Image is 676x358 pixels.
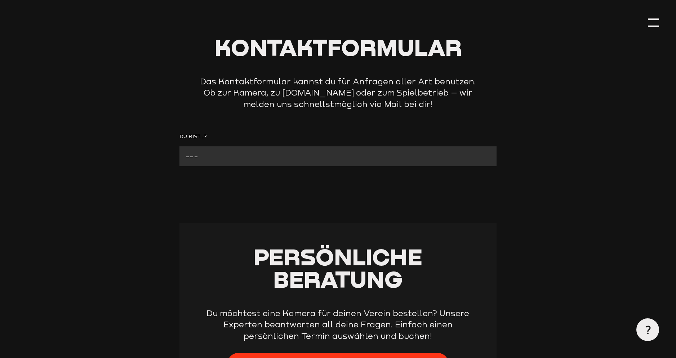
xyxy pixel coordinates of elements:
p: Das Kontaktformular kannst du für Anfragen aller Art benutzen. Ob zur Kamera, zu [DOMAIN_NAME] od... [194,76,482,110]
form: Contact form [179,132,496,166]
span: Kontaktformular [214,33,462,61]
label: Du bist...? [179,132,496,141]
p: Du möchtest eine Kamera für deinen Verein bestellen? Unsere Experten beantworten all deine Fragen... [202,308,474,341]
span: Persönliche Beratung [253,243,422,293]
